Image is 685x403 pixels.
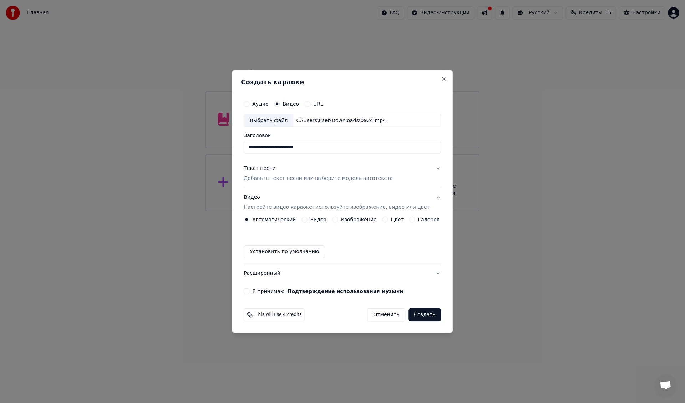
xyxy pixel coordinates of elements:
button: Создать [408,308,441,321]
button: Текст песниДобавьте текст песни или выберите модель автотекста [244,160,441,188]
label: Изображение [341,217,377,222]
label: Аудио [252,101,268,106]
div: ВидеоНастройте видео караоке: используйте изображение, видео или цвет [244,217,441,264]
div: Текст песни [244,165,276,172]
button: Отменить [367,308,405,321]
label: Цвет [391,217,404,222]
label: URL [313,101,323,106]
p: Добавьте текст песни или выберите модель автотекста [244,175,393,182]
div: C:\Users\user\Downloads\0924.mp4 [293,117,389,124]
span: This will use 4 credits [255,312,301,318]
button: ВидеоНастройте видео караоке: используйте изображение, видео или цвет [244,188,441,217]
label: Видео [283,101,299,106]
button: Расширенный [244,264,441,283]
h2: Создать караоке [241,79,444,85]
button: Установить по умолчанию [244,245,325,258]
label: Галерея [418,217,440,222]
div: Выбрать файл [244,114,293,127]
label: Я принимаю [252,289,403,294]
div: Видео [244,194,430,211]
label: Автоматический [252,217,296,222]
label: Заголовок [244,133,441,138]
p: Настройте видео караоке: используйте изображение, видео или цвет [244,204,430,211]
label: Видео [310,217,326,222]
button: Я принимаю [288,289,403,294]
